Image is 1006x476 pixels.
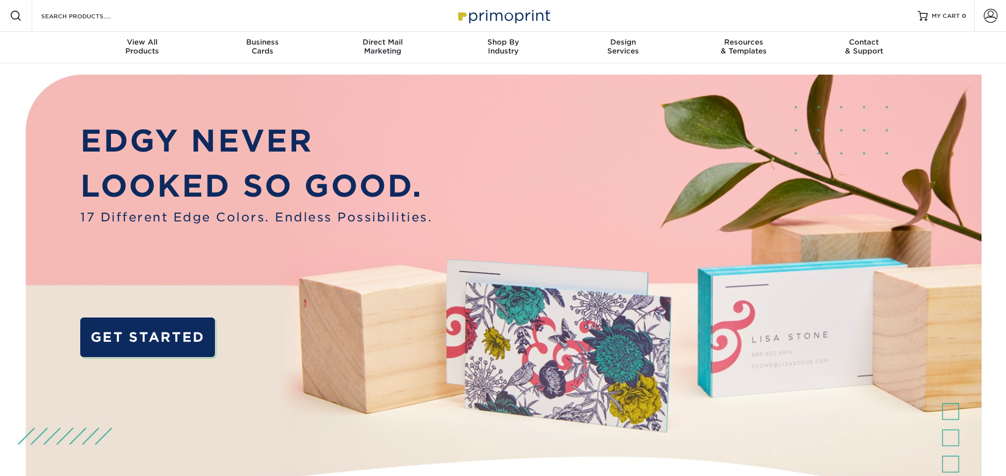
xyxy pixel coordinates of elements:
span: View All [82,38,203,47]
span: Business [202,38,322,47]
span: Resources [684,38,804,47]
span: 17 Different Edge Colors. Endless Possibilities. [80,209,432,227]
div: Services [563,38,684,55]
a: Contact& Support [804,32,924,63]
a: BusinessCards [202,32,322,63]
span: Contact [804,38,924,47]
div: Industry [443,38,563,55]
div: Marketing [322,38,443,55]
a: Resources& Templates [684,32,804,63]
div: Products [82,38,203,55]
a: Shop ByIndustry [443,32,563,63]
div: Cards [202,38,322,55]
p: LOOKED SO GOOD. [80,163,432,209]
a: DesignServices [563,32,684,63]
span: MY CART [932,12,960,20]
span: 0 [962,12,966,19]
a: GET STARTED [80,317,215,357]
img: Primoprint [454,5,553,26]
span: Shop By [443,38,563,47]
div: & Support [804,38,924,55]
input: SEARCH PRODUCTS..... [40,10,137,22]
p: EDGY NEVER [80,118,432,163]
span: Direct Mail [322,38,443,47]
div: & Templates [684,38,804,55]
a: View AllProducts [82,32,203,63]
a: Direct MailMarketing [322,32,443,63]
span: Design [563,38,684,47]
